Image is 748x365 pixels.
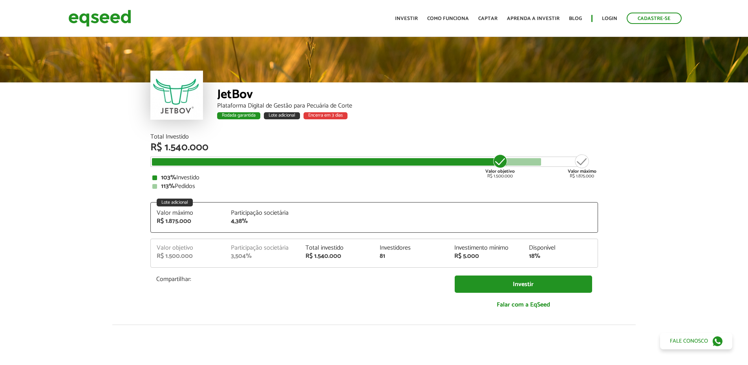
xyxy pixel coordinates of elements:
a: Fale conosco [660,333,732,349]
a: Investir [395,16,418,21]
div: Lote adicional [264,112,300,119]
div: Total investido [305,245,368,251]
a: Blog [569,16,582,21]
div: R$ 1.540.000 [305,253,368,259]
div: Investido [152,175,596,181]
div: Participação societária [231,210,294,216]
a: Cadastre-se [627,13,682,24]
strong: Valor objetivo [485,168,515,175]
div: R$ 1.500.000 [157,253,219,259]
div: 4,38% [231,218,294,224]
div: Encerra em 3 dias [304,112,347,119]
p: Compartilhar: [156,276,443,283]
div: Lote adicional [157,199,193,206]
div: Valor máximo [157,210,219,216]
a: Falar com a EqSeed [455,297,592,313]
div: Investidores [380,245,443,251]
div: 3,504% [231,253,294,259]
div: Total Investido [150,134,598,140]
div: Investimento mínimo [454,245,517,251]
div: R$ 5.000 [454,253,517,259]
strong: 113% [161,181,175,192]
a: Aprenda a investir [507,16,560,21]
div: R$ 1.500.000 [485,153,515,179]
div: Pedidos [152,183,596,190]
a: Captar [478,16,497,21]
a: Como funciona [427,16,469,21]
div: R$ 1.875.000 [568,153,596,179]
a: Investir [455,276,592,293]
div: Participação societária [231,245,294,251]
strong: 103% [161,172,176,183]
img: EqSeed [68,8,131,29]
strong: Valor máximo [568,168,596,175]
div: 81 [380,253,443,259]
div: JetBov [217,88,598,103]
div: Disponível [529,245,592,251]
div: Rodada garantida [217,112,260,119]
a: Login [602,16,617,21]
div: Plataforma Digital de Gestão para Pecuária de Corte [217,103,598,109]
div: 18% [529,253,592,259]
div: Valor objetivo [157,245,219,251]
div: R$ 1.875.000 [157,218,219,224]
div: R$ 1.540.000 [150,142,598,153]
